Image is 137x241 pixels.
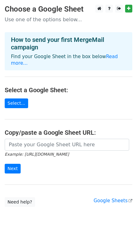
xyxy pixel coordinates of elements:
h4: Copy/paste a Google Sheet URL: [5,129,132,136]
h3: Choose a Google Sheet [5,5,132,14]
p: Use one of the options below... [5,16,132,23]
input: Next [5,164,21,173]
input: Paste your Google Sheet URL here [5,139,129,151]
h4: How to send your first MergeMail campaign [11,36,126,51]
a: Google Sheets [94,198,132,203]
h4: Select a Google Sheet: [5,86,132,94]
small: Example: [URL][DOMAIN_NAME] [5,152,69,157]
a: Need help? [5,197,35,207]
p: Find your Google Sheet in the box below [11,53,126,67]
a: Select... [5,98,28,108]
a: Read more... [11,54,118,66]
